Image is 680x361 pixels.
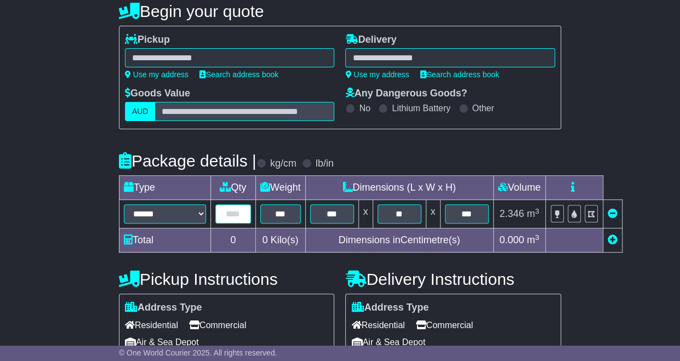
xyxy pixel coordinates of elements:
[527,234,539,245] span: m
[316,158,334,170] label: lb/in
[420,70,499,79] a: Search address book
[345,70,409,79] a: Use my address
[472,103,494,113] label: Other
[359,103,370,113] label: No
[351,334,425,351] span: Air & Sea Depot
[499,234,524,245] span: 0.000
[255,176,305,200] td: Weight
[189,317,246,334] span: Commercial
[119,348,277,357] span: © One World Courier 2025. All rights reserved.
[345,34,396,46] label: Delivery
[125,302,202,314] label: Address Type
[255,228,305,253] td: Kilo(s)
[119,2,561,20] h4: Begin your quote
[351,302,428,314] label: Address Type
[358,200,373,228] td: x
[305,176,493,200] td: Dimensions (L x W x H)
[119,270,335,288] h4: Pickup Instructions
[392,103,450,113] label: Lithium Battery
[416,317,473,334] span: Commercial
[608,208,618,219] a: Remove this item
[125,317,178,334] span: Residential
[535,233,539,242] sup: 3
[351,317,404,334] span: Residential
[426,200,440,228] td: x
[125,88,190,100] label: Goods Value
[305,228,493,253] td: Dimensions in Centimetre(s)
[125,334,199,351] span: Air & Sea Depot
[270,158,296,170] label: kg/cm
[608,234,618,245] a: Add new item
[210,228,255,253] td: 0
[527,208,539,219] span: m
[119,176,210,200] td: Type
[125,102,156,121] label: AUD
[535,207,539,215] sup: 3
[119,152,256,170] h4: Package details |
[210,176,255,200] td: Qty
[262,234,268,245] span: 0
[345,270,561,288] h4: Delivery Instructions
[199,70,278,79] a: Search address book
[493,176,545,200] td: Volume
[499,208,524,219] span: 2.346
[125,70,188,79] a: Use my address
[119,228,210,253] td: Total
[345,88,467,100] label: Any Dangerous Goods?
[125,34,170,46] label: Pickup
